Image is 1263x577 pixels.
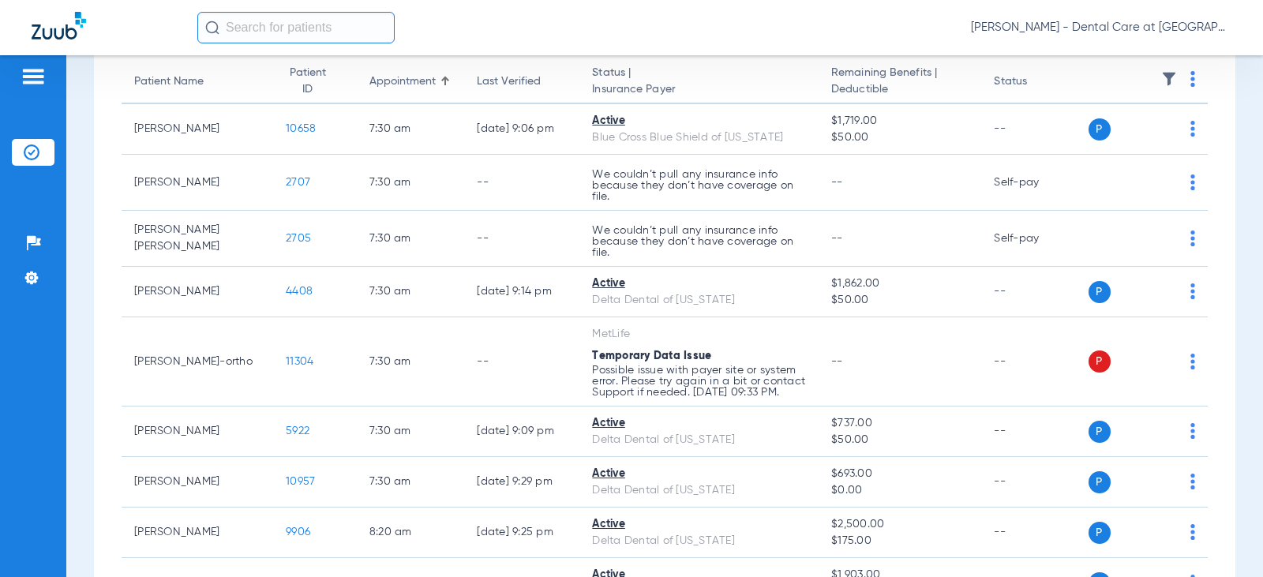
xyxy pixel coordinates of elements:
div: Appointment [369,73,452,90]
div: Delta Dental of [US_STATE] [592,482,806,499]
span: 2705 [286,233,311,244]
td: 7:30 AM [357,407,464,457]
span: $2,500.00 [831,516,969,533]
span: $1,719.00 [831,113,969,129]
td: Self-pay [981,211,1088,267]
td: -- [981,104,1088,155]
span: P [1089,281,1111,303]
td: [DATE] 9:09 PM [464,407,579,457]
div: Active [592,275,806,292]
span: 5922 [286,425,309,436]
td: -- [981,508,1088,558]
span: 9906 [286,526,310,538]
span: $175.00 [831,533,969,549]
div: Active [592,516,806,533]
span: Temporary Data Issue [592,350,711,362]
td: -- [981,457,1088,508]
span: -- [831,356,843,367]
span: $50.00 [831,129,969,146]
span: 11304 [286,356,313,367]
td: -- [464,211,579,267]
td: Self-pay [981,155,1088,211]
div: Active [592,466,806,482]
div: Patient Name [134,73,260,90]
span: 10957 [286,476,315,487]
span: 4408 [286,286,313,297]
td: [DATE] 9:06 PM [464,104,579,155]
span: P [1089,350,1111,373]
th: Status | [579,60,819,104]
img: group-dot-blue.svg [1190,474,1195,489]
td: [DATE] 9:14 PM [464,267,579,317]
td: 7:30 AM [357,104,464,155]
th: Status [981,60,1088,104]
span: 10658 [286,123,316,134]
img: filter.svg [1161,71,1177,87]
div: Active [592,113,806,129]
span: P [1089,522,1111,544]
span: -- [831,233,843,244]
th: Remaining Benefits | [819,60,981,104]
td: [PERSON_NAME] [122,457,273,508]
img: group-dot-blue.svg [1190,283,1195,299]
td: [PERSON_NAME] [122,407,273,457]
td: 7:30 AM [357,457,464,508]
div: Delta Dental of [US_STATE] [592,292,806,309]
input: Search for patients [197,12,395,43]
div: Active [592,415,806,432]
img: group-dot-blue.svg [1190,354,1195,369]
div: MetLife [592,326,806,343]
div: Patient ID [286,65,344,98]
span: P [1089,118,1111,141]
p: We couldn’t pull any insurance info because they don’t have coverage on file. [592,225,806,258]
img: Search Icon [205,21,219,35]
div: Last Verified [477,73,567,90]
td: [DATE] 9:29 PM [464,457,579,508]
img: Zuub Logo [32,12,86,39]
td: 7:30 AM [357,211,464,267]
div: Delta Dental of [US_STATE] [592,432,806,448]
div: Patient ID [286,65,330,98]
span: Insurance Payer [592,81,806,98]
td: [PERSON_NAME] [122,267,273,317]
td: -- [981,317,1088,407]
td: 7:30 AM [357,155,464,211]
div: Blue Cross Blue Shield of [US_STATE] [592,129,806,146]
span: $0.00 [831,482,969,499]
td: 7:30 AM [357,317,464,407]
td: [PERSON_NAME] [122,155,273,211]
span: $50.00 [831,432,969,448]
td: [PERSON_NAME] [122,104,273,155]
span: 2707 [286,177,310,188]
img: group-dot-blue.svg [1190,524,1195,540]
div: Last Verified [477,73,541,90]
div: Appointment [369,73,436,90]
td: -- [981,407,1088,457]
span: P [1089,421,1111,443]
td: [PERSON_NAME]-ortho [122,317,273,407]
span: P [1089,471,1111,493]
img: group-dot-blue.svg [1190,71,1195,87]
p: Possible issue with payer site or system error. Please try again in a bit or contact Support if n... [592,365,806,398]
td: [PERSON_NAME] [122,508,273,558]
span: Deductible [831,81,969,98]
img: group-dot-blue.svg [1190,174,1195,190]
td: -- [464,155,579,211]
span: $1,862.00 [831,275,969,292]
td: -- [464,317,579,407]
span: -- [831,177,843,188]
img: hamburger-icon [21,67,46,86]
td: [PERSON_NAME] [PERSON_NAME] [122,211,273,267]
img: group-dot-blue.svg [1190,423,1195,439]
td: -- [981,267,1088,317]
td: [DATE] 9:25 PM [464,508,579,558]
td: 7:30 AM [357,267,464,317]
span: $50.00 [831,292,969,309]
p: We couldn’t pull any insurance info because they don’t have coverage on file. [592,169,806,202]
img: group-dot-blue.svg [1190,121,1195,137]
div: Patient Name [134,73,204,90]
span: $693.00 [831,466,969,482]
span: $737.00 [831,415,969,432]
div: Delta Dental of [US_STATE] [592,533,806,549]
td: 8:20 AM [357,508,464,558]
